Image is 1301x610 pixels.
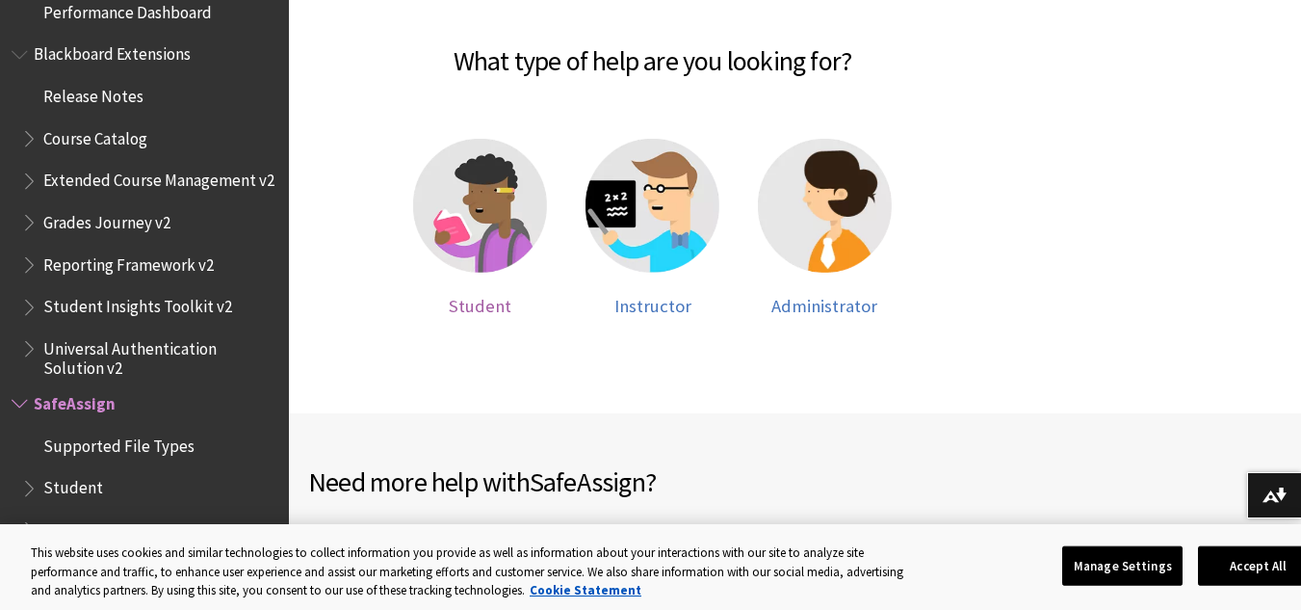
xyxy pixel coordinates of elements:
[771,295,877,317] span: Administrator
[308,462,795,502] h2: Need more help with ?
[758,139,892,273] img: Administrator help
[758,139,892,317] a: Administrator help Administrator
[1062,545,1183,586] button: Manage Settings
[43,291,232,317] span: Student Insights Toolkit v2
[413,139,547,273] img: Student help
[530,582,641,598] a: More information about your privacy, opens in a new tab
[614,295,691,317] span: Instructor
[449,295,511,317] span: Student
[43,80,143,106] span: Release Notes
[43,122,147,148] span: Course Catalog
[43,165,274,191] span: Extended Course Management v2
[585,139,719,317] a: Instructor help Instructor
[43,514,115,540] span: Instructor
[12,39,277,379] nav: Book outline for Blackboard Extensions
[34,387,116,413] span: SafeAssign
[413,139,547,317] a: Student help Student
[12,387,277,588] nav: Book outline for Blackboard SafeAssign
[43,430,195,456] span: Supported File Types
[43,472,103,498] span: Student
[585,139,719,273] img: Instructor help
[43,249,214,275] span: Reporting Framework v2
[308,17,997,81] h2: What type of help are you looking for?
[34,39,191,65] span: Blackboard Extensions
[31,544,911,600] div: This website uses cookies and similar technologies to collect information you provide as well as ...
[530,464,645,499] span: SafeAssign
[43,206,170,232] span: Grades Journey v2
[43,332,275,378] span: Universal Authentication Solution v2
